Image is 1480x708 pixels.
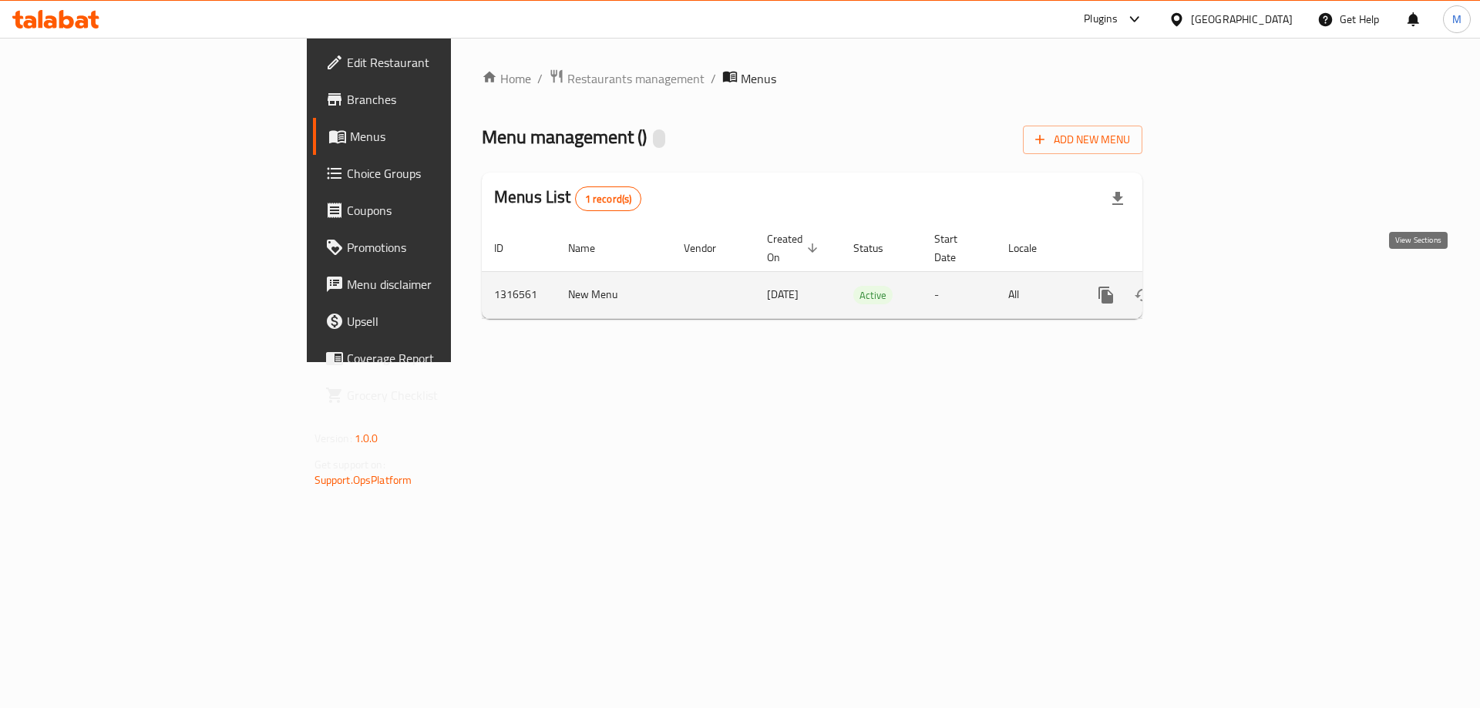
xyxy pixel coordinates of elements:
[494,186,641,211] h2: Menus List
[549,69,705,89] a: Restaurants management
[347,90,542,109] span: Branches
[934,230,977,267] span: Start Date
[347,201,542,220] span: Coupons
[313,266,554,303] a: Menu disclaimer
[1084,10,1118,29] div: Plugins
[347,349,542,367] span: Coverage Report
[853,287,893,304] span: Active
[313,118,554,155] a: Menus
[313,81,554,118] a: Branches
[314,455,385,475] span: Get support on:
[1099,180,1136,217] div: Export file
[1088,277,1125,314] button: more
[347,53,542,72] span: Edit Restaurant
[494,239,523,257] span: ID
[767,230,822,267] span: Created On
[1023,126,1142,154] button: Add New Menu
[314,428,352,448] span: Version:
[711,69,716,88] li: /
[314,470,412,490] a: Support.OpsPlatform
[313,229,554,266] a: Promotions
[1035,130,1130,149] span: Add New Menu
[1125,277,1162,314] button: Change Status
[347,386,542,404] span: Grocery Checklist
[1008,239,1057,257] span: Locale
[1075,225,1248,272] th: Actions
[1191,11,1293,28] div: [GEOGRAPHIC_DATA]
[767,284,799,304] span: [DATE]
[482,119,647,154] span: Menu management ( )
[313,340,554,377] a: Coverage Report
[996,271,1075,318] td: All
[355,428,378,448] span: 1.0.0
[313,44,554,81] a: Edit Restaurant
[313,192,554,229] a: Coupons
[482,69,1142,89] nav: breadcrumb
[556,271,671,318] td: New Menu
[350,127,542,146] span: Menus
[576,192,641,206] span: 1 record(s)
[313,377,554,414] a: Grocery Checklist
[313,303,554,340] a: Upsell
[741,69,776,88] span: Menus
[853,239,903,257] span: Status
[347,275,542,294] span: Menu disclaimer
[568,239,615,257] span: Name
[347,312,542,331] span: Upsell
[313,155,554,192] a: Choice Groups
[853,286,893,304] div: Active
[575,186,642,211] div: Total records count
[347,238,542,257] span: Promotions
[1452,11,1461,28] span: M
[347,164,542,183] span: Choice Groups
[922,271,996,318] td: -
[482,225,1248,319] table: enhanced table
[567,69,705,88] span: Restaurants management
[684,239,736,257] span: Vendor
